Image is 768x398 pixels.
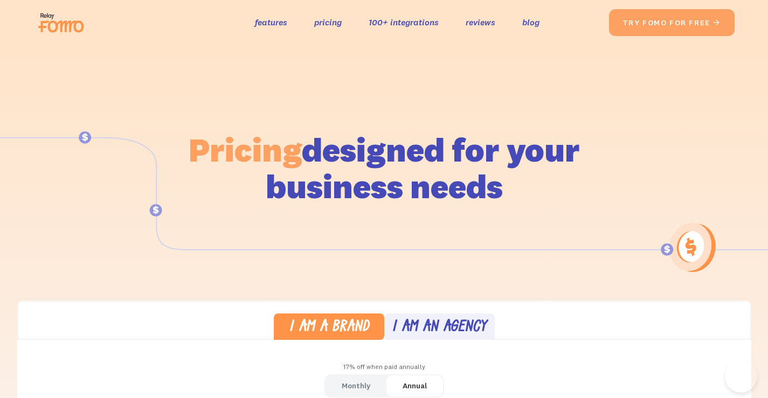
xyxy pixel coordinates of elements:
[392,320,487,336] div: I am an agency
[342,378,370,394] div: Monthly
[17,359,751,375] div: 17% off when paid annually
[314,15,342,30] a: pricing
[255,15,287,30] a: features
[466,15,495,30] a: reviews
[725,360,757,393] iframe: Toggle Customer Support
[369,15,439,30] a: 100+ integrations
[188,131,580,205] h1: designed for your business needs
[189,129,302,170] span: Pricing
[289,320,369,336] div: I am a brand
[712,18,721,27] span: 
[403,378,427,394] div: Annual
[522,15,539,30] a: blog
[609,9,735,36] a: try fomo for free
